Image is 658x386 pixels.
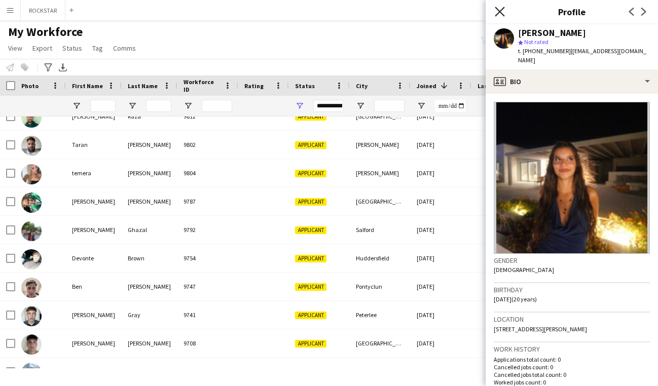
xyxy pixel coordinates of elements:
div: [PERSON_NAME] [122,159,177,187]
div: 9747 [177,273,238,300]
div: 9741 [177,301,238,329]
span: Status [295,82,315,90]
div: [PERSON_NAME] [350,159,411,187]
div: [DATE] [411,329,471,357]
div: Ben [66,273,122,300]
span: Applicant [295,170,326,177]
a: Status [58,42,86,55]
button: Open Filter Menu [417,101,426,110]
div: [PERSON_NAME] [518,28,586,37]
div: [DATE] [411,159,471,187]
span: Tag [92,44,103,53]
span: Rating [244,82,264,90]
a: Comms [109,42,140,55]
div: [DATE] [411,102,471,130]
div: [DATE] [411,301,471,329]
div: 9665 [177,358,238,385]
div: 9802 [177,131,238,159]
img: Anastasia Constantine [21,192,42,213]
div: Brown [122,244,177,272]
div: Devonte [66,244,122,272]
app-action-btn: Export XLSX [57,61,69,73]
div: Taran [66,131,122,159]
span: Applicant [295,198,326,206]
img: Devonte Brown [21,249,42,269]
div: [DATE] [411,216,471,244]
h3: Gender [494,256,650,265]
button: ROCKSTAR [21,1,65,20]
span: Applicant [295,283,326,291]
img: Taran Lewis [21,136,42,156]
h3: Work history [494,344,650,354]
div: [PERSON_NAME] [66,216,122,244]
button: Open Filter Menu [295,101,304,110]
div: [PERSON_NAME] [66,329,122,357]
span: [STREET_ADDRESS][PERSON_NAME] [494,325,587,333]
img: Charlie Rees [21,334,42,355]
span: Last job [478,82,500,90]
span: Comms [113,44,136,53]
p: Worked jobs count: 0 [494,378,650,386]
div: 9787 [177,187,238,215]
span: [DEMOGRAPHIC_DATA] [494,266,554,274]
app-action-btn: Advanced filters [42,61,54,73]
span: [DATE] (20 years) [494,295,537,303]
div: 9812 [177,102,238,130]
div: Gray [122,301,177,329]
a: View [4,42,26,55]
input: City Filter Input [374,100,405,112]
span: Not rated [524,38,549,46]
div: [PERSON_NAME] [66,187,122,215]
div: [PERSON_NAME] [122,273,177,300]
img: Ben Francis [21,278,42,298]
div: [GEOGRAPHIC_DATA] [350,358,411,385]
img: Joe Gray [21,306,42,326]
div: [PERSON_NAME] [122,187,177,215]
span: Joined [417,82,436,90]
span: Last Name [128,82,158,90]
div: 9792 [177,216,238,244]
div: 9708 [177,329,238,357]
div: [PERSON_NAME] [66,358,122,385]
button: Open Filter Menu [128,101,137,110]
div: [PERSON_NAME] [66,301,122,329]
img: Nadeen Ghazal [21,221,42,241]
img: Syed ehtisham Raza [21,107,42,128]
span: My Workforce [8,24,83,40]
div: [PERSON_NAME] [122,358,177,385]
button: Open Filter Menu [72,101,81,110]
div: [PERSON_NAME] [122,131,177,159]
span: Applicant [295,340,326,348]
a: Export [28,42,56,55]
div: temera [66,159,122,187]
span: Status [62,44,82,53]
p: Cancelled jobs count: 0 [494,363,650,371]
div: [DATE] [411,273,471,300]
button: Open Filter Menu [184,101,193,110]
div: [GEOGRAPHIC_DATA] [350,187,411,215]
input: Last Name Filter Input [146,100,171,112]
div: [GEOGRAPHIC_DATA] [350,329,411,357]
img: temera o brien [21,164,42,184]
span: Photo [21,82,39,90]
span: Workforce ID [184,78,220,93]
div: [DATE] [411,244,471,272]
span: t. [PHONE_NUMBER] [518,47,571,55]
div: [PERSON_NAME] [66,102,122,130]
div: Huddersfield [350,244,411,272]
div: [GEOGRAPHIC_DATA] [350,102,411,130]
span: First Name [72,82,103,90]
span: Applicant [295,312,326,319]
div: Ghazal [122,216,177,244]
div: [DATE] [411,131,471,159]
span: | [EMAIL_ADDRESS][DOMAIN_NAME] [518,47,646,64]
div: 9804 [177,159,238,187]
input: First Name Filter Input [90,100,116,112]
div: [DATE] [411,358,471,385]
span: View [8,44,22,53]
div: Pontyclun [350,273,411,300]
div: 9754 [177,244,238,272]
h3: Location [494,315,650,324]
span: Applicant [295,255,326,262]
div: [PERSON_NAME] [350,131,411,159]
